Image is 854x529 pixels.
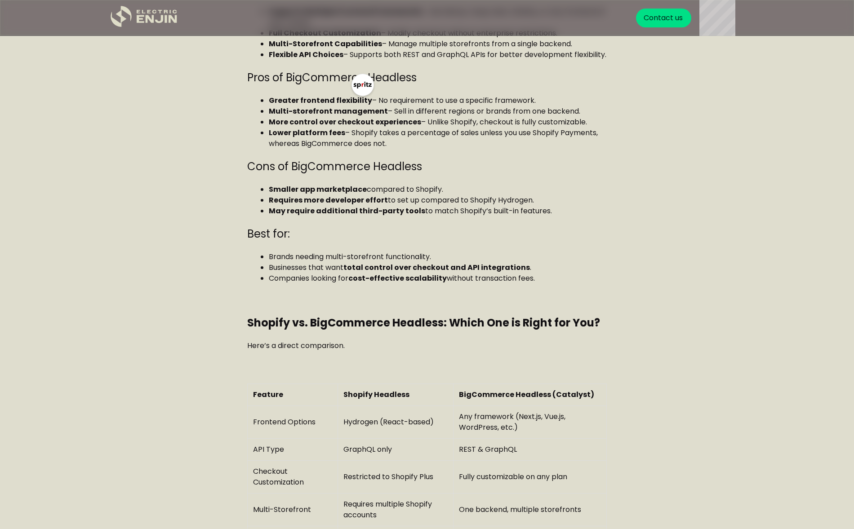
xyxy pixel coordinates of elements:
td: GraphQL only [338,438,454,460]
strong: Shopify vs. BigCommerce Headless: Which One is Right for You? [247,315,600,330]
p: ‍ [247,362,607,373]
a: Contact us [636,9,691,27]
li: – Supports both REST and GraphQL APIs for better development flexibility. [269,49,607,60]
td: REST & GraphQL [454,438,607,460]
li: Businesses that want . [269,262,607,273]
td: Checkout Customization [248,460,338,493]
div: Contact us [644,13,683,23]
td: One backend, multiple storefronts [454,493,607,526]
li: Companies looking for without transaction fees. [269,273,607,284]
strong: Multi-Storefront Capabilities [269,39,382,49]
td: Frontend Options [248,406,338,438]
li: – Shopify takes a percentage of sales unless you use Shopify Payments, whereas BigCommerce does not. [269,128,607,149]
li: compared to Shopify. [269,184,607,195]
h3: Pros of BigCommerce Headless [247,71,607,84]
td: Fully customizable on any plan [454,460,607,493]
h3: Cons of BigCommerce Headless [247,160,607,173]
p: Here’s a direct comparison. [247,340,607,351]
strong: cost-effective scalability [348,273,447,283]
td: Multi-Storefront [248,493,338,526]
td: API Type [248,438,338,460]
td: Any framework (Next.js, Vue.js, WordPress, etc.) [454,406,607,438]
li: – No requirement to use a specific framework. [269,95,607,106]
strong: total control over checkout and API integrations [343,262,530,273]
strong: May require additional third-party tools [269,206,425,216]
strong: Multi-storefront management [269,106,388,116]
li: to set up compared to Shopify Hydrogen. [269,195,607,206]
td: Requires multiple Shopify accounts [338,493,454,526]
a: home [111,6,178,31]
li: – Sell in different regions or brands from one backend. [269,106,607,117]
th: Shopify Headless [338,384,454,406]
th: BigCommerce Headless (Catalyst) [454,384,607,406]
li: – Unlike Shopify, checkout is fully customizable. [269,117,607,128]
strong: More control over checkout experiences [269,117,421,127]
h3: Best for: [247,227,607,241]
strong: Requires more developer effort [269,195,388,205]
strong: Greater frontend flexibility [269,95,372,106]
li: Brands needing multi-storefront functionality. [269,251,607,262]
li: to match Shopify’s built-in features. [269,206,607,216]
li: – Manage multiple storefronts from a single backend. [269,39,607,49]
strong: Smaller app marketplace [269,184,367,194]
strong: Full Checkout Customization [269,28,381,38]
strong: Flexible API Choices [269,49,343,60]
p: ‍ [247,295,607,305]
td: Restricted to Shopify Plus [338,460,454,493]
th: Feature [248,384,338,406]
td: Hydrogen (React-based) [338,406,454,438]
strong: Lower platform fees [269,128,345,138]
